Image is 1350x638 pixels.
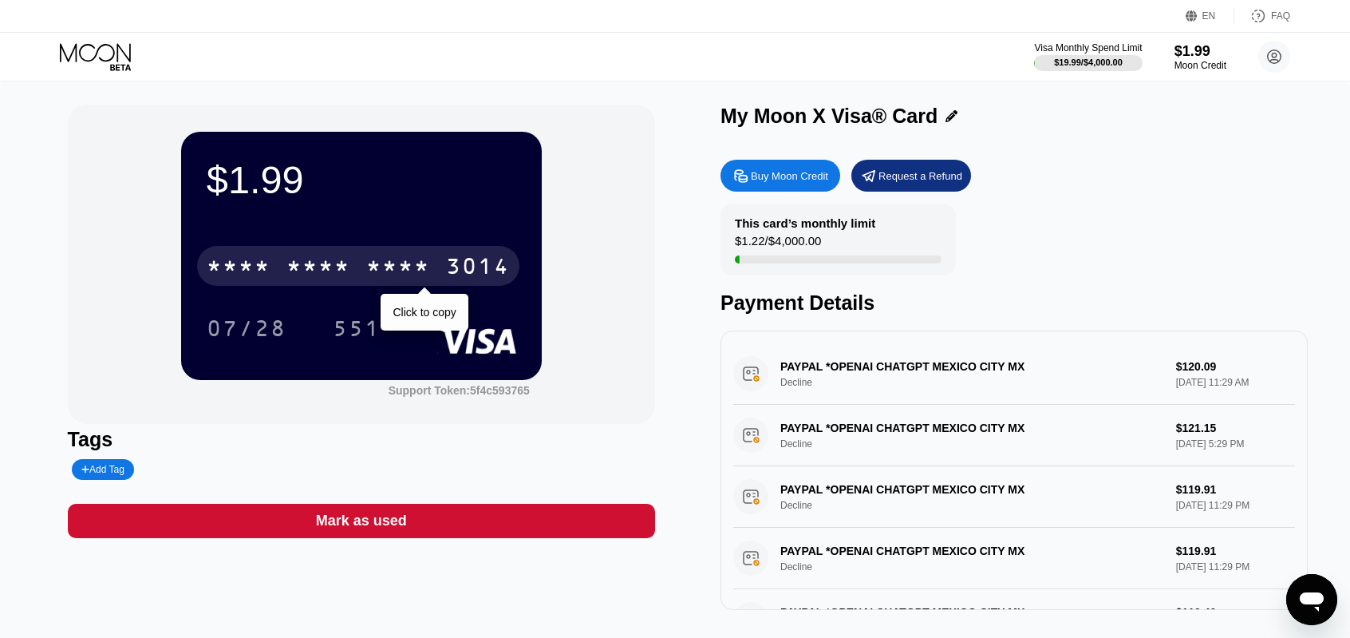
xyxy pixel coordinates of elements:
[316,512,407,530] div: Mark as used
[878,169,962,183] div: Request a Refund
[735,234,821,256] div: $1.22 / $4,000.00
[321,308,393,348] div: 551
[72,459,134,480] div: Add Tag
[207,157,516,202] div: $1.99
[851,160,971,192] div: Request a Refund
[1034,42,1142,53] div: Visa Monthly Spend Limit
[68,504,655,538] div: Mark as used
[1186,8,1234,24] div: EN
[389,384,530,397] div: Support Token: 5f4c593765
[1054,57,1123,67] div: $19.99 / $4,000.00
[1234,8,1290,24] div: FAQ
[333,318,381,343] div: 551
[751,169,828,183] div: Buy Moon Credit
[720,291,1308,315] div: Payment Details
[1174,43,1226,60] div: $1.99
[720,105,937,128] div: My Moon X Visa® Card
[446,256,510,281] div: 3014
[720,160,840,192] div: Buy Moon Credit
[1202,10,1216,22] div: EN
[68,428,655,451] div: Tags
[1174,43,1226,71] div: $1.99Moon Credit
[1286,574,1337,625] iframe: Button to launch messaging window
[195,308,298,348] div: 07/28
[1034,42,1142,71] div: Visa Monthly Spend Limit$19.99/$4,000.00
[1174,60,1226,71] div: Moon Credit
[393,306,456,319] div: Click to copy
[207,318,286,343] div: 07/28
[389,384,530,397] div: Support Token:5f4c593765
[735,216,875,230] div: This card’s monthly limit
[81,464,124,475] div: Add Tag
[1271,10,1290,22] div: FAQ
